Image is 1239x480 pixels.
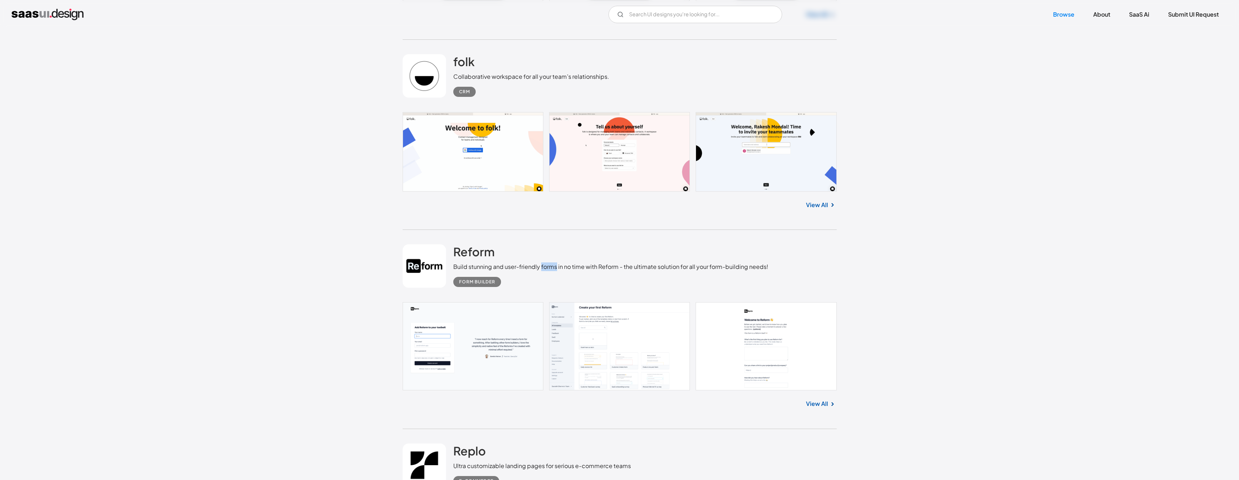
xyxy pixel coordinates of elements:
[1159,7,1227,22] a: Submit UI Request
[453,244,495,262] a: Reform
[453,54,475,72] a: folk
[453,72,609,81] div: Collaborative workspace for all your team’s relationships.
[806,201,828,209] a: View All
[608,6,782,23] input: Search UI designs you're looking for...
[1085,7,1119,22] a: About
[453,443,486,458] h2: Replo
[453,443,486,462] a: Replo
[12,9,84,20] a: home
[806,399,828,408] a: View All
[453,54,475,69] h2: folk
[459,278,495,286] div: Form Builder
[608,6,782,23] form: Email Form
[453,262,768,271] div: Build stunning and user-friendly forms in no time with Reform - the ultimate solution for all you...
[453,244,495,259] h2: Reform
[1044,7,1083,22] a: Browse
[459,87,470,96] div: CRM
[453,462,631,470] div: Ultra customizable landing pages for serious e-commerce teams
[1120,7,1158,22] a: SaaS Ai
